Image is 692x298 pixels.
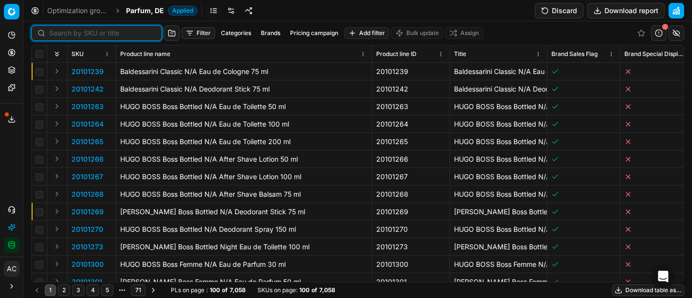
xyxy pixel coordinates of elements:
[624,50,684,58] span: Brand Special Display
[120,277,368,287] div: [PERSON_NAME] Boss Femme N/A Eau de Parfum 50 ml
[376,277,446,287] div: 20101301
[612,284,684,296] button: Download table as...
[51,188,63,200] button: Expand
[454,242,543,252] p: [PERSON_NAME] Boss Bottled Night Eau de Toilette 100 ml
[51,153,63,165] button: Expand
[72,207,104,217] button: 20101269
[299,286,310,294] strong: 100
[454,67,543,76] p: Baldessarini Classic N/A Eau de Cologne 75 ml
[454,154,543,164] p: HUGO BOSS Boss Bottled N/A After Shave Lotion 50 ml
[51,100,63,112] button: Expand
[72,50,84,58] span: SKU
[171,286,246,294] div: :
[376,207,446,217] div: 20101269
[217,27,255,39] button: Categories
[344,27,389,39] button: Add filter
[454,50,466,58] span: Title
[51,65,63,77] button: Expand
[286,27,342,39] button: Pricing campaign
[4,261,19,277] button: AC
[182,27,215,39] button: Filter
[376,67,446,76] div: 20101239
[311,286,317,294] strong: of
[47,6,109,16] a: Optimization groups
[168,6,198,16] span: Applied
[72,154,104,164] button: 20101266
[210,286,220,294] strong: 100
[120,242,368,252] div: [PERSON_NAME] Boss Bottled Night Eau de Toilette 100 ml
[376,84,446,94] div: 20101242
[376,260,446,269] div: 20101300
[49,28,156,38] input: Search by SKU or title
[376,137,446,147] div: 20101265
[147,284,159,296] button: Go to next page
[126,6,164,16] span: Parfum, DE
[376,50,417,58] span: Product line ID
[454,172,543,182] p: HUGO BOSS Boss Bottled N/A After Shave Lotion 100 ml
[58,284,70,296] button: 2
[72,137,103,147] p: 20101265
[376,172,446,182] div: 20101267
[72,67,104,76] button: 20101239
[445,27,483,39] button: Assign
[72,277,102,287] p: 20101301
[72,119,104,129] button: 20101264
[51,118,63,130] button: Expand
[120,172,368,182] div: HUGO BOSS Boss Bottled N/A After Shave Lotion 100 ml
[120,119,368,129] div: HUGO BOSS Boss Bottled N/A Eau de Toilette 100 ml
[454,189,543,199] p: HUGO BOSS Boss Bottled N/A After Shave Balsam 75 ml
[51,205,63,217] button: Expand
[535,3,583,19] button: Discard
[120,207,368,217] div: [PERSON_NAME] Boss Bottled N/A Deodorant Stick 75 ml
[72,284,85,296] button: 3
[454,277,543,287] p: [PERSON_NAME] Boss Femme N/A Eau de Parfum 50 ml
[120,137,368,147] div: HUGO BOSS Boss Bottled N/A Eau de Toilette 200 ml
[587,3,665,19] button: Download report
[51,241,63,252] button: Expand
[72,224,103,234] p: 20101270
[72,84,104,94] p: 20101242
[126,6,198,16] span: Parfum, DEApplied
[31,283,159,297] nav: pagination
[120,154,368,164] div: HUGO BOSS Boss Bottled N/A After Shave Lotion 50 ml
[454,207,543,217] p: [PERSON_NAME] Boss Bottled N/A Deodorant Stick 75 ml
[51,223,63,235] button: Expand
[72,242,103,252] button: 20101273
[51,83,63,94] button: Expand
[120,102,368,112] div: HUGO BOSS Boss Bottled N/A Eau de Toilette 50 ml
[72,102,104,112] button: 20101263
[376,242,446,252] div: 20101273
[171,286,204,294] span: PLs on page
[120,260,368,269] div: HUGO BOSS Boss Femme N/A Eau de Parfum 30 ml
[391,27,443,39] button: Bulk update
[454,84,543,94] p: Baldessarini Classic N/A Deodorant Stick 75 ml
[319,286,335,294] strong: 7,058
[51,170,63,182] button: Expand
[87,284,99,296] button: 4
[51,48,63,60] button: Expand all
[257,27,284,39] button: Brands
[101,284,113,296] button: 5
[72,260,104,269] button: 20101300
[51,276,63,287] button: Expand
[652,265,675,288] div: Open Intercom Messenger
[454,119,543,129] p: HUGO BOSS Boss Bottled N/A Eau de Toilette 100 ml
[257,286,297,294] span: SKUs on page :
[454,224,543,234] p: HUGO BOSS Boss Bottled N/A Deodorant Spray 150 ml
[376,189,446,199] div: 20101268
[120,189,368,199] div: HUGO BOSS Boss Bottled N/A After Shave Balsam 75 ml
[120,84,368,94] div: Baldessarini Classic N/A Deodorant Stick 75 ml
[72,189,104,199] button: 20101268
[120,224,368,234] div: HUGO BOSS Boss Bottled N/A Deodorant Spray 150 ml
[454,137,543,147] p: HUGO BOSS Boss Bottled N/A Eau de Toilette 200 ml
[222,286,228,294] strong: of
[230,286,246,294] strong: 7,058
[72,172,103,182] button: 20101267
